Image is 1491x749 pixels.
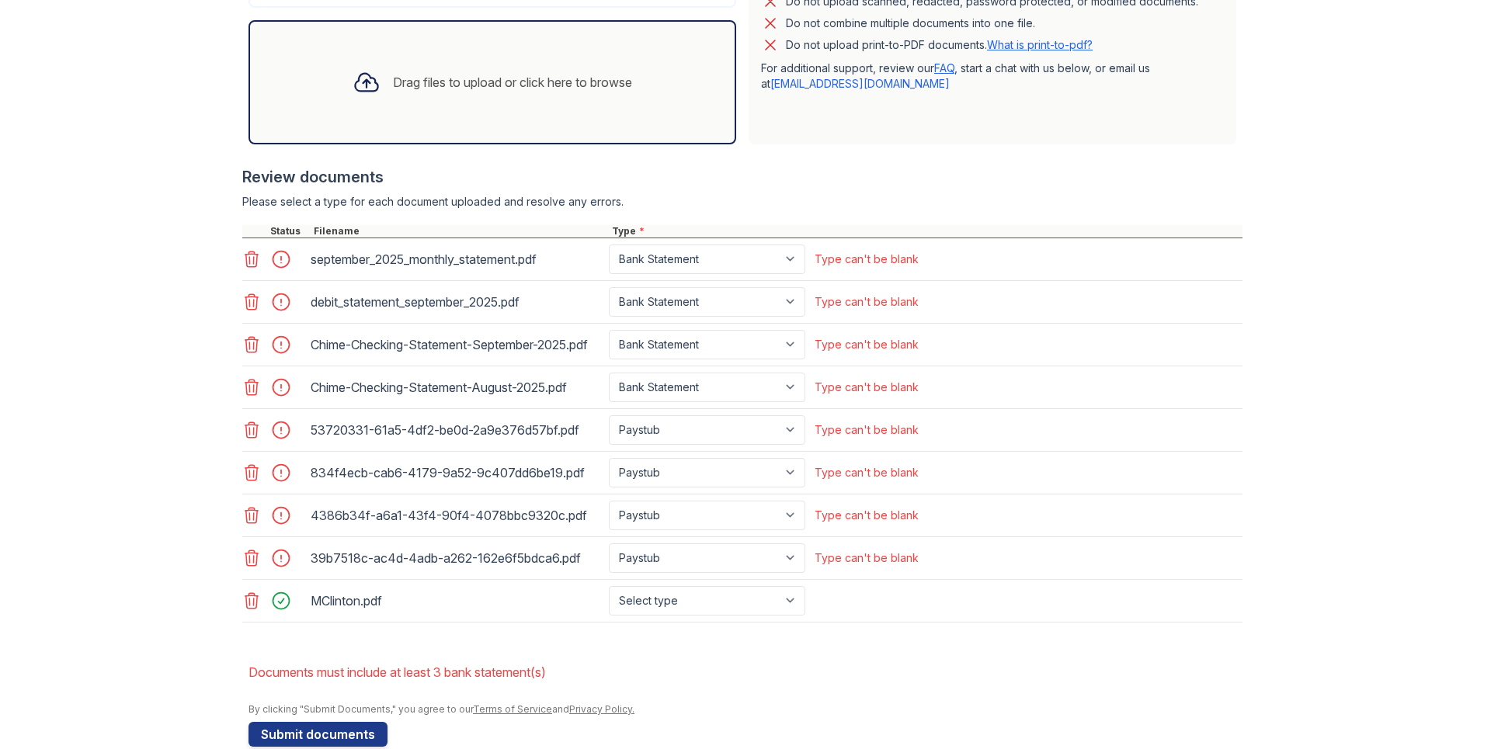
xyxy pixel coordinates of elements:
[569,703,634,715] a: Privacy Policy.
[473,703,552,715] a: Terms of Service
[248,722,388,747] button: Submit documents
[815,508,919,523] div: Type can't be blank
[311,332,603,357] div: Chime-Checking-Statement-September-2025.pdf
[786,37,1093,53] p: Do not upload print-to-PDF documents.
[815,550,919,566] div: Type can't be blank
[311,503,603,528] div: 4386b34f-a6a1-43f4-90f4-4078bbc9320c.pdf
[242,194,1242,210] div: Please select a type for each document uploaded and resolve any errors.
[815,251,919,267] div: Type can't be blank
[248,657,1242,688] li: Documents must include at least 3 bank statement(s)
[934,61,954,75] a: FAQ
[815,294,919,310] div: Type can't be blank
[311,247,603,272] div: september_2025_monthly_statement.pdf
[786,14,1035,33] div: Do not combine multiple documents into one file.
[311,460,603,485] div: 834f4ecb-cab6-4179-9a52-9c407dd6be19.pdf
[311,418,603,442] div: 53720331-61a5-4df2-be0d-2a9e376d57bf.pdf
[311,290,603,314] div: debit_statement_september_2025.pdf
[267,225,311,238] div: Status
[248,703,1242,716] div: By clicking "Submit Documents," you agree to our and
[987,38,1093,51] a: What is print-to-pdf?
[609,225,1242,238] div: Type
[311,375,603,400] div: Chime-Checking-Statement-August-2025.pdf
[311,225,609,238] div: Filename
[311,546,603,570] div: 39b7518c-ac4d-4adb-a262-162e6f5bdca6.pdf
[770,77,950,90] a: [EMAIL_ADDRESS][DOMAIN_NAME]
[815,465,919,480] div: Type can't be blank
[242,166,1242,188] div: Review documents
[815,337,919,352] div: Type can't be blank
[815,380,919,395] div: Type can't be blank
[815,422,919,438] div: Type can't be blank
[393,73,632,92] div: Drag files to upload or click here to browse
[311,588,603,613] div: MClinton.pdf
[761,61,1224,92] p: For additional support, review our , start a chat with us below, or email us at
